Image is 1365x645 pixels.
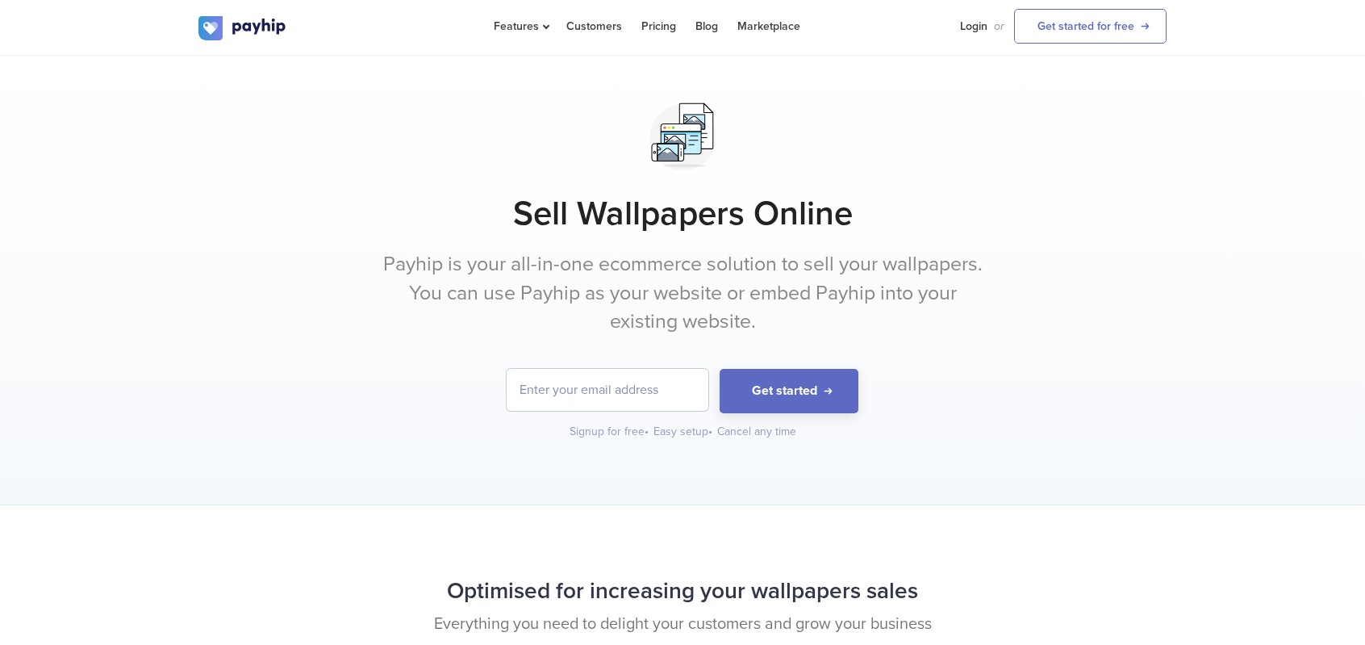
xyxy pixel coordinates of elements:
button: Get started [720,369,858,413]
h1: Sell Wallpapers Online [198,194,1167,234]
img: logo.svg [198,16,287,40]
span: • [708,425,712,438]
div: Cancel any time [717,424,796,440]
span: Features [494,19,547,33]
p: Payhip is your all-in-one ecommerce solution to sell your wallpapers. You can use Payhip as your ... [380,250,985,337]
span: • [645,425,649,438]
img: svg+xml;utf8,%3Csvg%20viewBox%3D%220%200%20100%20100%22%20xmlns%3D%22http%3A%2F%2Fwww.w3.org%2F20... [642,96,724,178]
p: Everything you need to delight your customers and grow your business [198,613,1167,636]
div: Signup for free [570,424,650,440]
div: Easy setup [653,424,714,440]
input: Enter your email address [507,369,708,411]
h2: Optimised for increasing your wallpapers sales [198,570,1167,613]
a: Get started for free [1014,9,1167,44]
